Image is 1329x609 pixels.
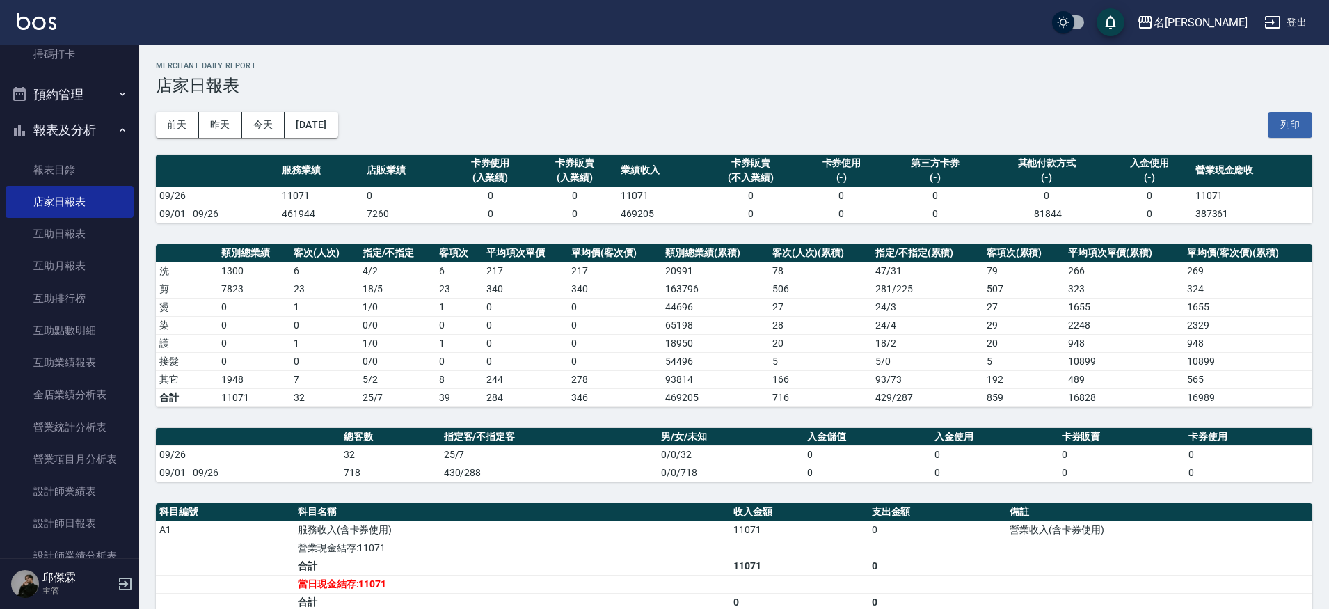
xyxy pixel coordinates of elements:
td: 0 [483,352,568,370]
td: 0 [868,521,1007,539]
td: 0 [448,205,533,223]
td: 23 [290,280,359,298]
td: 24 / 3 [872,298,983,316]
td: 0 [1185,464,1312,482]
button: 登出 [1259,10,1312,35]
a: 設計師業績分析表 [6,540,134,572]
td: 0 [218,316,290,334]
img: Person [11,570,39,598]
td: 469205 [662,388,768,406]
td: 0 [448,187,533,205]
td: 09/26 [156,187,278,205]
td: 32 [340,445,440,464]
td: 0 [702,205,799,223]
td: 469205 [617,205,702,223]
th: 平均項次單價 [483,244,568,262]
td: 0 [1107,187,1192,205]
td: 506 [769,280,872,298]
td: 1 [436,298,483,316]
td: 6 [436,262,483,280]
td: 11071 [218,388,290,406]
th: 入金儲值 [804,428,931,446]
td: 0 [884,187,986,205]
p: 主管 [42,585,113,597]
td: 2329 [1184,316,1312,334]
th: 客次(人次) [290,244,359,262]
td: 1 [436,334,483,352]
h3: 店家日報表 [156,76,1312,95]
h2: Merchant Daily Report [156,61,1312,70]
div: (不入業績) [706,171,796,185]
td: 0 [1185,445,1312,464]
div: (-) [887,171,982,185]
th: 營業現金應收 [1192,155,1312,187]
td: 0 [1058,464,1186,482]
td: 0 [483,316,568,334]
td: 25/7 [440,445,658,464]
td: 18950 [662,334,768,352]
td: A1 [156,521,294,539]
button: 今天 [242,112,285,138]
td: 1 [290,298,359,316]
div: (-) [990,171,1104,185]
td: 0 [931,445,1058,464]
td: -81844 [987,205,1107,223]
td: 217 [483,262,568,280]
td: 0 [436,352,483,370]
td: 1 / 0 [359,298,436,316]
td: 47 / 31 [872,262,983,280]
td: 859 [983,388,1065,406]
td: 18 / 5 [359,280,436,298]
td: 18 / 2 [872,334,983,352]
td: 281 / 225 [872,280,983,298]
td: 1655 [1065,298,1184,316]
td: 192 [983,370,1065,388]
td: 0 / 0 [359,352,436,370]
td: 接髮 [156,352,218,370]
th: 收入金額 [730,503,868,521]
th: 支出金額 [868,503,1007,521]
td: 6 [290,262,359,280]
button: 預約管理 [6,77,134,113]
td: 09/26 [156,445,340,464]
td: 323 [1065,280,1184,298]
td: 0 [804,445,931,464]
td: 65198 [662,316,768,334]
table: a dense table [156,244,1312,407]
th: 店販業績 [363,155,448,187]
td: 營業現金結存:11071 [294,539,730,557]
div: 卡券販賣 [706,156,796,171]
td: 10899 [1065,352,1184,370]
td: 合計 [156,388,218,406]
td: 0 [931,464,1058,482]
td: 0 [218,298,290,316]
td: 洗 [156,262,218,280]
th: 備註 [1006,503,1312,521]
td: 25/7 [359,388,436,406]
td: 0 [218,334,290,352]
td: 39 [436,388,483,406]
a: 互助點數明細 [6,315,134,347]
td: 324 [1184,280,1312,298]
td: 09/01 - 09/26 [156,205,278,223]
td: 284 [483,388,568,406]
button: 前天 [156,112,199,138]
td: 8 [436,370,483,388]
td: 1 [290,334,359,352]
td: 09/01 - 09/26 [156,464,340,482]
td: 0 [799,205,884,223]
td: 346 [568,388,662,406]
td: 11071 [278,187,363,205]
td: 0 [436,316,483,334]
div: (-) [1111,171,1188,185]
th: 類別總業績(累積) [662,244,768,262]
td: 0 [568,316,662,334]
th: 科目編號 [156,503,294,521]
td: 269 [1184,262,1312,280]
a: 全店業績分析表 [6,379,134,411]
td: 0 [568,298,662,316]
td: 266 [1065,262,1184,280]
button: [DATE] [285,112,337,138]
td: 948 [1065,334,1184,352]
button: 昨天 [199,112,242,138]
